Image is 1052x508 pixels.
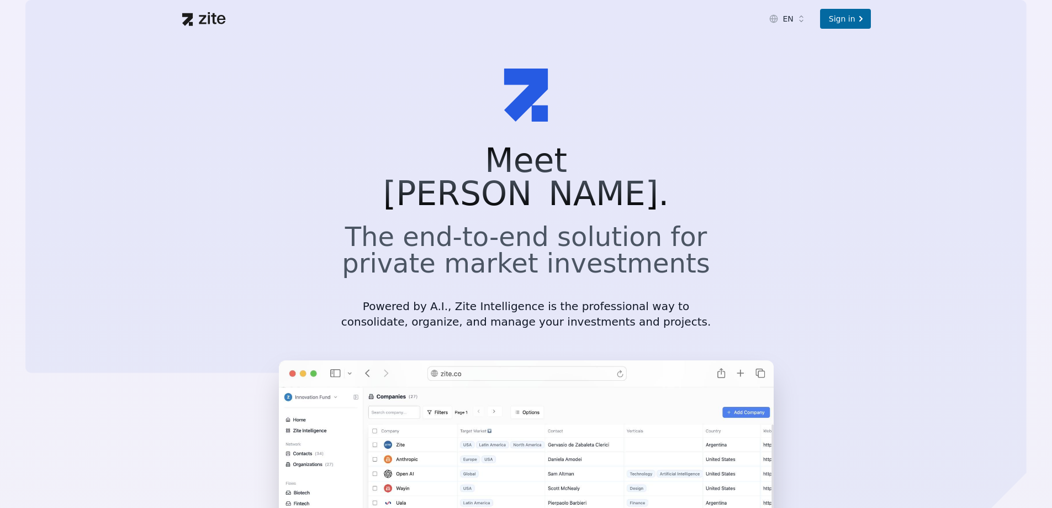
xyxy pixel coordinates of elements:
[341,298,712,329] p: Powered by A.I., Zite Intelligence is the professional way to consolidate, organize, and manage y...
[341,223,712,276] h2: The end-to-end solution for private market investments
[341,144,712,210] h1: Meet [PERSON_NAME].
[820,9,871,29] a: Sign in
